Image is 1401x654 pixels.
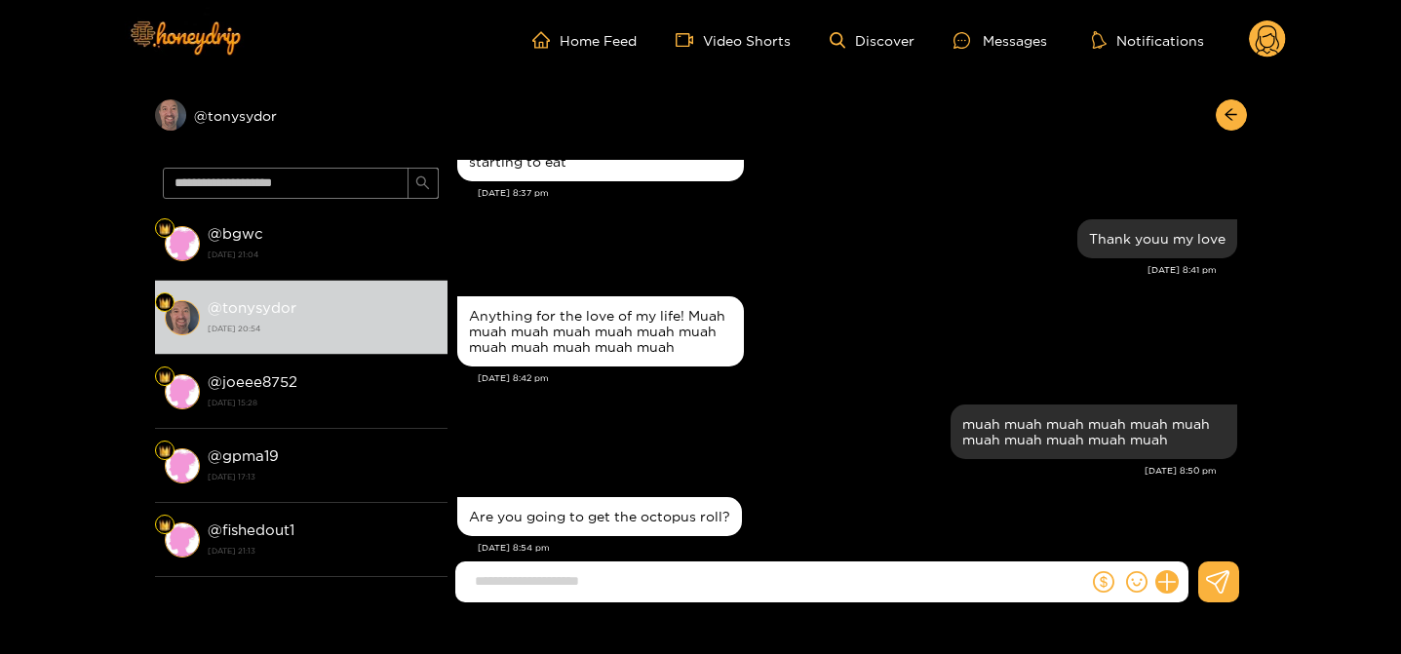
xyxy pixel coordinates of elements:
div: [DATE] 8:54 pm [478,541,1237,555]
span: smile [1126,571,1148,593]
div: Aug. 16, 8:41 pm [1077,219,1237,258]
img: conversation [165,522,200,558]
div: [DATE] 8:50 pm [457,464,1217,478]
strong: @ fishedout1 [208,521,294,538]
strong: @ tonysydor [208,299,296,316]
div: Thank youu my love [1089,231,1226,247]
span: home [532,31,560,49]
button: dollar [1089,567,1118,596]
div: Aug. 16, 8:50 pm [951,404,1237,459]
span: video-camera [676,31,703,49]
strong: @ gpma19 [208,447,279,464]
img: conversation [165,374,200,409]
strong: [DATE] 21:04 [208,246,438,263]
div: [DATE] 8:37 pm [478,186,1237,200]
button: Notifications [1086,30,1210,50]
strong: [DATE] 17:13 [208,468,438,485]
div: [DATE] 8:42 pm [478,371,1237,385]
strong: @ joeee8752 [208,373,297,390]
strong: [DATE] 21:13 [208,542,438,559]
img: conversation [165,226,200,261]
img: conversation [165,300,200,335]
a: Video Shorts [676,31,791,49]
img: Fan Level [159,445,171,457]
span: arrow-left [1224,107,1238,124]
img: Fan Level [159,223,171,235]
img: Fan Level [159,519,171,531]
strong: [DATE] 20:54 [208,320,438,337]
div: Messages [953,29,1047,52]
div: Aug. 16, 8:54 pm [457,497,742,536]
strong: [DATE] 15:28 [208,394,438,411]
div: Are you going to get the octopus roll? [469,509,730,524]
div: Anything for the love of my life! Muah muah muah muah muah muah muah muah muah muah muah muah [469,308,732,355]
span: search [415,175,430,192]
div: [DATE] 8:41 pm [457,263,1217,277]
a: Discover [830,32,915,49]
div: Aug. 16, 8:42 pm [457,296,744,366]
img: Fan Level [159,297,171,309]
div: muah muah muah muah muah muah muah muah muah muah muah [962,416,1226,447]
button: arrow-left [1216,99,1247,131]
a: Home Feed [532,31,637,49]
img: conversation [165,448,200,483]
div: @tonysydor [155,99,448,131]
img: Fan Level [159,371,171,383]
button: search [408,168,439,199]
strong: @ bgwc [208,225,263,242]
span: dollar [1093,571,1114,593]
